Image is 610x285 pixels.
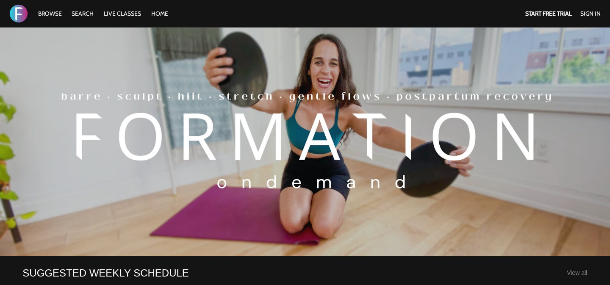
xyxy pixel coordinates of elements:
[580,10,601,17] a: Sign In
[147,10,172,17] a: HOME
[67,10,98,17] a: Search
[525,10,572,17] a: Start Free Trial
[100,10,145,17] a: LIVE CLASSES
[34,9,173,18] nav: Primary
[34,10,66,17] a: Browse
[10,5,28,22] img: FORMATION
[22,266,189,279] a: SUGGESTED WEEKLY SCHEDULE
[567,269,587,276] a: View all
